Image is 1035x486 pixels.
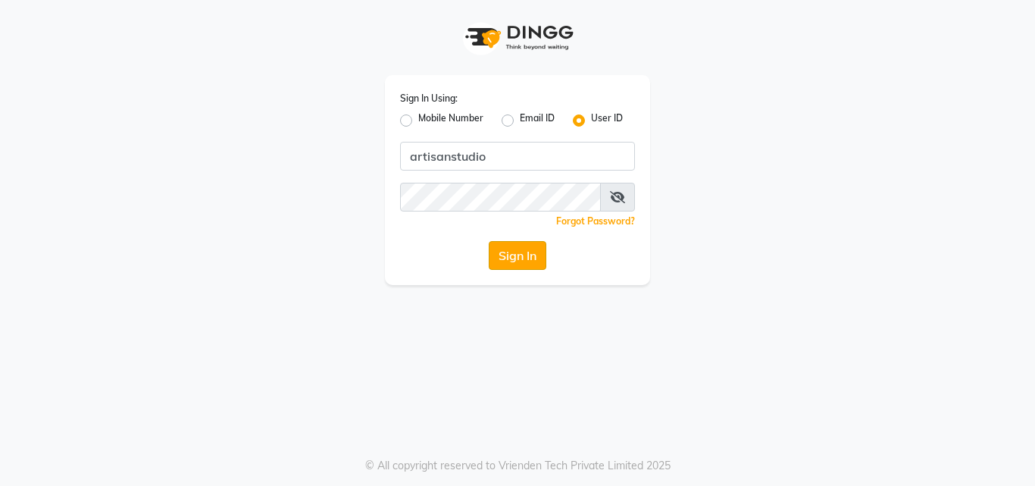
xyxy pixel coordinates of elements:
label: User ID [591,111,623,130]
input: Username [400,183,601,212]
label: Mobile Number [418,111,483,130]
input: Username [400,142,635,171]
a: Forgot Password? [556,215,635,227]
label: Email ID [520,111,555,130]
button: Sign In [489,241,546,270]
label: Sign In Using: [400,92,458,105]
img: logo1.svg [457,15,578,60]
